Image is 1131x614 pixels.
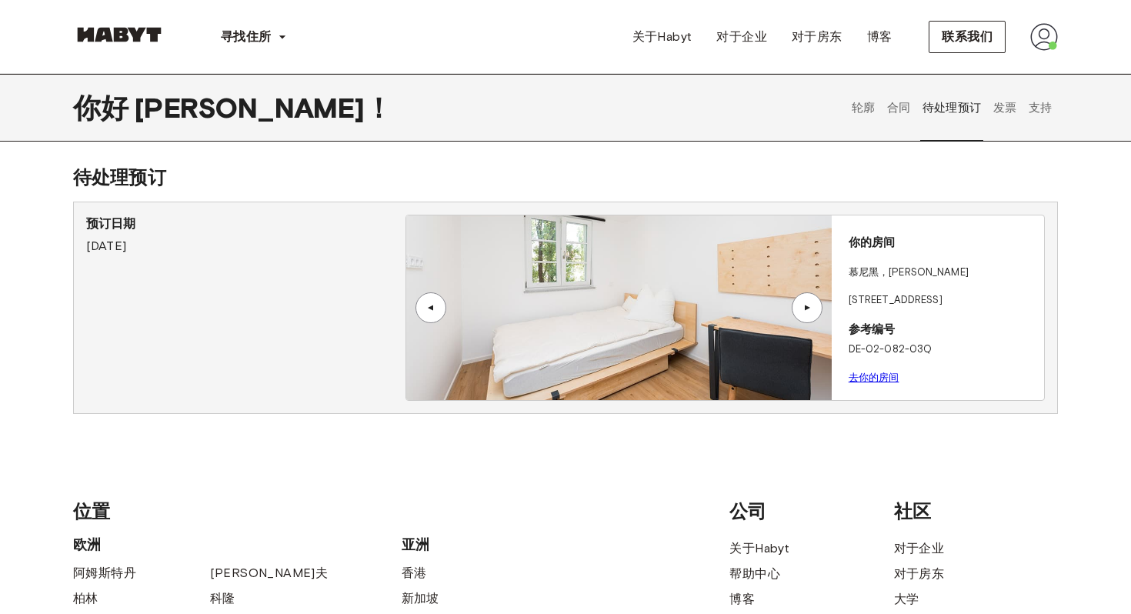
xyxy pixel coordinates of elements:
[867,29,892,44] font: 博客
[849,372,899,383] a: 去你的房间
[210,591,235,606] font: 科隆
[209,22,299,52] button: 寻找住所
[792,29,842,44] font: 对于房东
[729,539,789,558] a: 关于Habyt
[73,589,98,608] a: 柏林
[221,29,272,44] font: 寻找住所
[86,216,136,231] font: 预订日期
[942,29,993,44] font: 联系我们
[993,101,1017,115] font: 发票
[887,101,911,115] font: 合同
[704,22,779,52] a: 对于企业
[922,101,982,115] font: 待处理预订
[894,592,919,606] font: 大学
[73,500,110,522] font: 位置
[894,539,945,558] a: 对于企业
[73,166,166,189] font: 待处理预订
[402,591,439,606] font: 新加坡
[929,21,1006,53] button: 联系我们
[779,22,855,52] a: 对于房东
[729,590,755,609] a: 博客
[406,215,831,400] img: 房间图片
[894,590,919,609] a: 大学
[729,566,780,581] font: 帮助中心
[894,541,945,556] font: 对于企业
[846,74,1058,142] div: 用户资料标签
[402,566,427,580] font: 香港
[716,29,767,44] font: 对于企业
[73,91,128,125] font: 你好
[894,500,931,522] font: 社区
[1030,23,1058,51] img: 头像
[73,591,98,606] font: 柏林
[855,22,905,52] a: 博客
[849,266,879,278] font: 慕尼黑
[849,294,942,305] font: [STREET_ADDRESS]
[86,239,126,253] font: [DATE]
[73,564,136,582] a: 阿姆斯特丹
[402,564,427,582] a: 香港
[424,303,435,312] font: ▲
[802,303,814,312] font: ▲
[73,566,136,580] font: 阿姆斯特丹
[849,343,932,355] font: DE-02-082-03Q
[135,91,365,125] font: [PERSON_NAME]
[1029,101,1053,115] font: 支持
[73,27,165,42] img: 哈比特
[210,564,329,582] a: [PERSON_NAME]夫
[210,566,329,580] font: [PERSON_NAME]夫
[402,589,439,608] a: 新加坡
[852,101,876,115] font: 轮廓
[73,536,101,553] font: 欧洲
[849,322,896,336] font: 参考编号
[210,589,235,608] a: 科隆
[632,29,692,44] font: 关于Habyt
[729,541,789,556] font: 关于Habyt
[894,566,945,581] font: 对于房东
[729,592,755,606] font: 博客
[729,500,766,522] font: 公司
[849,235,896,249] font: 你的房间
[729,565,780,583] a: 帮助中心
[620,22,705,52] a: 关于Habyt
[879,266,969,278] font: ，[PERSON_NAME]
[894,565,945,583] a: 对于房东
[402,536,429,553] font: 亚洲
[365,91,392,125] font: ！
